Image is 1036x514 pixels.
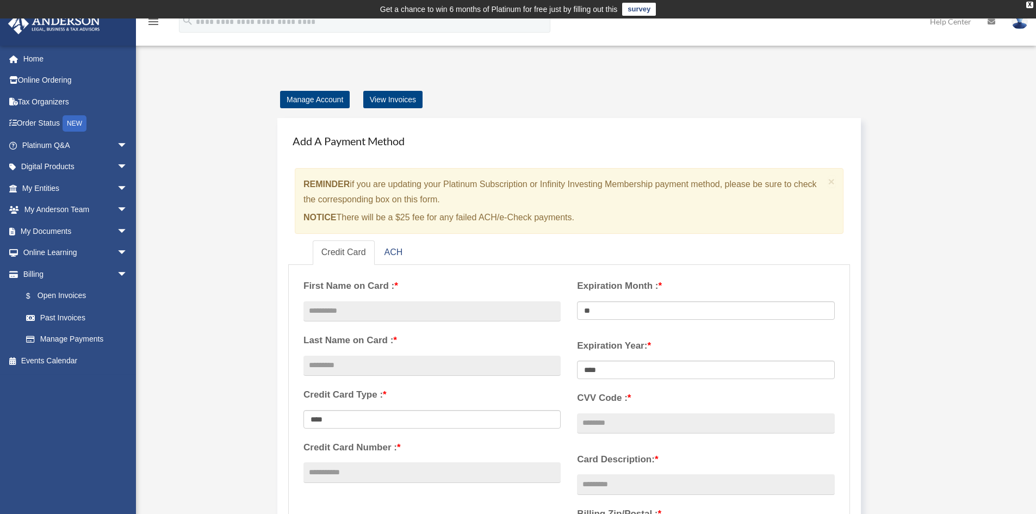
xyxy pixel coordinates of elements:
a: Online Learningarrow_drop_down [8,242,144,264]
div: close [1026,2,1033,8]
a: My Entitiesarrow_drop_down [8,177,144,199]
span: arrow_drop_down [117,134,139,157]
label: Credit Card Type : [303,387,561,403]
img: User Pic [1012,14,1028,29]
a: Past Invoices [15,307,144,329]
span: arrow_drop_down [117,220,139,243]
label: First Name on Card : [303,278,561,294]
span: arrow_drop_down [117,177,139,200]
span: $ [32,289,38,303]
a: $Open Invoices [15,285,144,307]
span: arrow_drop_down [117,199,139,221]
a: My Anderson Teamarrow_drop_down [8,199,144,221]
label: CVV Code : [577,390,834,406]
i: search [182,15,194,27]
label: Card Description: [577,451,834,468]
a: My Documentsarrow_drop_down [8,220,144,242]
div: if you are updating your Platinum Subscription or Infinity Investing Membership payment method, p... [295,168,843,234]
button: Close [828,176,835,187]
a: Credit Card [313,240,375,265]
a: View Invoices [363,91,423,108]
label: Expiration Year: [577,338,834,354]
a: Digital Productsarrow_drop_down [8,156,144,178]
a: Order StatusNEW [8,113,144,135]
h4: Add A Payment Method [288,129,850,153]
span: arrow_drop_down [117,263,139,286]
a: Online Ordering [8,70,144,91]
a: survey [622,3,656,16]
a: Events Calendar [8,350,144,371]
label: Last Name on Card : [303,332,561,349]
img: Anderson Advisors Platinum Portal [5,13,103,34]
span: arrow_drop_down [117,242,139,264]
a: Manage Account [280,91,350,108]
a: Home [8,48,144,70]
label: Credit Card Number : [303,439,561,456]
i: menu [147,15,160,28]
div: NEW [63,115,86,132]
a: ACH [376,240,412,265]
label: Expiration Month : [577,278,834,294]
span: arrow_drop_down [117,156,139,178]
span: × [828,175,835,188]
a: menu [147,19,160,28]
a: Platinum Q&Aarrow_drop_down [8,134,144,156]
a: Manage Payments [15,329,139,350]
strong: NOTICE [303,213,336,222]
a: Billingarrow_drop_down [8,263,144,285]
strong: REMINDER [303,179,350,189]
a: Tax Organizers [8,91,144,113]
p: There will be a $25 fee for any failed ACH/e-Check payments. [303,210,824,225]
div: Get a chance to win 6 months of Platinum for free just by filling out this [380,3,618,16]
